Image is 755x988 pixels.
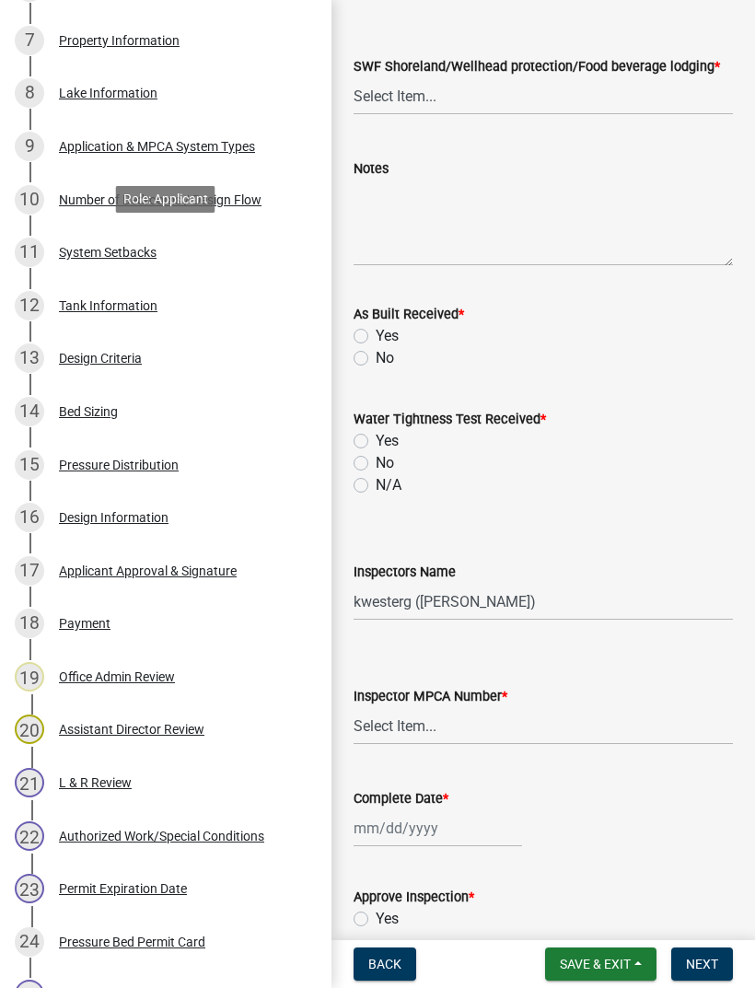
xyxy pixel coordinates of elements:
[15,450,44,480] div: 15
[15,556,44,586] div: 17
[560,957,631,971] span: Save & Exit
[15,927,44,957] div: 24
[59,352,142,365] div: Design Criteria
[376,430,399,452] label: Yes
[354,163,389,176] label: Notes
[354,308,464,321] label: As Built Received
[354,809,522,847] input: mm/dd/yyyy
[15,238,44,267] div: 11
[671,947,733,981] button: Next
[15,291,44,320] div: 12
[15,132,44,161] div: 9
[15,185,44,215] div: 10
[354,566,456,579] label: Inspectors Name
[354,891,474,904] label: Approve Inspection
[15,768,44,797] div: 21
[59,246,157,259] div: System Setbacks
[686,957,718,971] span: Next
[376,347,394,369] label: No
[15,26,44,55] div: 7
[59,936,205,948] div: Pressure Bed Permit Card
[15,874,44,903] div: 23
[59,299,157,312] div: Tank Information
[59,511,168,524] div: Design Information
[59,193,261,206] div: Number of Bedrooms / Design Flow
[59,617,110,630] div: Payment
[59,670,175,683] div: Office Admin Review
[15,343,44,373] div: 13
[59,140,255,153] div: Application & MPCA System Types
[59,459,179,471] div: Pressure Distribution
[354,691,507,703] label: Inspector MPCA Number
[15,78,44,108] div: 8
[59,776,132,789] div: L & R Review
[15,609,44,638] div: 18
[116,186,215,213] div: Role: Applicant
[376,930,394,952] label: No
[15,503,44,532] div: 16
[354,61,720,74] label: SWF Shoreland/Wellhead protection/Food beverage lodging
[15,397,44,426] div: 14
[15,715,44,744] div: 20
[59,34,180,47] div: Property Information
[376,325,399,347] label: Yes
[59,87,157,99] div: Lake Information
[354,413,546,426] label: Water Tightness Test Received
[376,452,394,474] label: No
[59,723,204,736] div: Assistant Director Review
[376,908,399,930] label: Yes
[376,474,401,496] label: N/A
[354,947,416,981] button: Back
[59,882,187,895] div: Permit Expiration Date
[354,793,448,806] label: Complete Date
[368,957,401,971] span: Back
[59,830,264,843] div: Authorized Work/Special Conditions
[59,405,118,418] div: Bed Sizing
[545,947,656,981] button: Save & Exit
[15,821,44,851] div: 22
[15,662,44,692] div: 19
[59,564,237,577] div: Applicant Approval & Signature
